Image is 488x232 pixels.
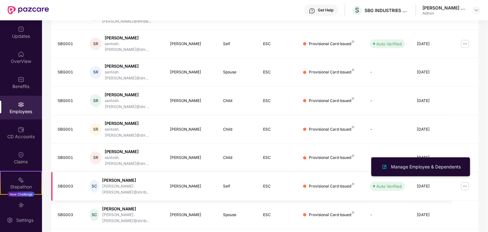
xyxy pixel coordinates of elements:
[7,217,13,223] img: svg+xml;base64,PHN2ZyBpZD0iU2V0dGluZy0yMHgyMCIgeG1sbnM9Imh0dHA6Ly93d3cudzMub3JnLzIwMDAvc3ZnIiB3aW...
[417,212,447,218] div: [DATE]
[102,212,160,224] div: [PERSON_NAME].[PERSON_NAME]@shrib...
[365,58,412,87] td: -
[102,183,160,195] div: [PERSON_NAME].[PERSON_NAME]@shrib...
[18,76,24,83] img: svg+xml;base64,PHN2ZyBpZD0iQmVuZWZpdHMiIHhtbG5zPSJodHRwOi8vd3d3LnczLm9yZy8yMDAwL3N2ZyIgd2lkdGg9Ij...
[18,26,24,32] img: svg+xml;base64,PHN2ZyBpZD0iVXBkYXRlZCIgeG1sbnM9Imh0dHA6Ly93d3cudzMub3JnLzIwMDAvc3ZnIiB3aWR0aD0iMj...
[58,41,80,47] div: SBG001
[8,192,34,197] div: New Challenge
[352,211,354,214] img: svg+xml;base64,PHN2ZyB4bWxucz0iaHR0cDovL3d3dy53My5vcmcvMjAwMC9zdmciIHdpZHRoPSI4IiBoZWlnaHQ9IjgiIH...
[90,38,101,50] div: SR
[263,212,293,218] div: ESC
[355,6,359,14] span: S
[223,98,253,104] div: Child
[90,123,101,136] div: SR
[263,126,293,133] div: ESC
[422,11,467,16] div: Admin
[365,144,412,172] td: -
[417,183,447,189] div: [DATE]
[170,155,213,161] div: [PERSON_NAME]
[223,212,253,218] div: Spouse
[417,126,447,133] div: [DATE]
[170,212,213,218] div: [PERSON_NAME]
[18,51,24,58] img: svg+xml;base64,PHN2ZyBpZD0iSG9tZSIgeG1sbnM9Imh0dHA6Ly93d3cudzMub3JnLzIwMDAvc3ZnIiB3aWR0aD0iMjAiIG...
[105,63,159,69] div: [PERSON_NAME]
[352,40,354,43] img: svg+xml;base64,PHN2ZyB4bWxucz0iaHR0cDovL3d3dy53My5vcmcvMjAwMC9zdmciIHdpZHRoPSI4IiBoZWlnaHQ9IjgiIH...
[417,69,447,75] div: [DATE]
[365,115,412,144] td: -
[309,98,354,104] div: Provisional Card Issued
[90,208,99,221] div: SC
[417,41,447,47] div: [DATE]
[105,155,159,167] div: santosh.[PERSON_NAME]@shr...
[309,183,354,189] div: Provisional Card Issued
[102,177,160,183] div: [PERSON_NAME]
[309,155,354,161] div: Provisional Card Issued
[352,126,354,128] img: svg+xml;base64,PHN2ZyB4bWxucz0iaHR0cDovL3d3dy53My5vcmcvMjAwMC9zdmciIHdpZHRoPSI4IiBoZWlnaHQ9IjgiIH...
[223,155,253,161] div: Child
[460,181,470,191] img: manageButton
[309,212,354,218] div: Provisional Card Issued
[376,41,402,47] div: Auto Verified
[381,163,388,171] img: svg+xml;base64,PHN2ZyB4bWxucz0iaHR0cDovL3d3dy53My5vcmcvMjAwMC9zdmciIHhtbG5zOnhsaW5rPSJodHRwOi8vd3...
[352,154,354,157] img: svg+xml;base64,PHN2ZyB4bWxucz0iaHR0cDovL3d3dy53My5vcmcvMjAwMC9zdmciIHdpZHRoPSI4IiBoZWlnaHQ9IjgiIH...
[352,97,354,100] img: svg+xml;base64,PHN2ZyB4bWxucz0iaHR0cDovL3d3dy53My5vcmcvMjAwMC9zdmciIHdpZHRoPSI4IiBoZWlnaHQ9IjgiIH...
[90,94,101,107] div: SR
[14,217,35,223] div: Settings
[460,39,470,49] img: manageButton
[309,41,354,47] div: Provisional Card Issued
[223,69,253,75] div: Spouse
[105,98,159,110] div: santosh.[PERSON_NAME]@shr...
[90,152,101,164] div: SR
[417,155,447,161] div: [DATE]
[170,98,213,104] div: [PERSON_NAME]
[309,69,354,75] div: Provisional Card Issued
[58,69,80,75] div: SBG001
[105,149,159,155] div: [PERSON_NAME]
[58,98,80,104] div: SBG001
[58,126,80,133] div: SBG001
[422,5,467,11] div: [PERSON_NAME] Dummy login
[58,155,80,161] div: SBG001
[309,8,315,14] img: svg+xml;base64,PHN2ZyBpZD0iSGVscC0zMngzMiIgeG1sbnM9Imh0dHA6Ly93d3cudzMub3JnLzIwMDAvc3ZnIiB3aWR0aD...
[18,177,24,183] img: svg+xml;base64,PHN2ZyB4bWxucz0iaHR0cDovL3d3dy53My5vcmcvMjAwMC9zdmciIHdpZHRoPSIyMSIgaGVpZ2h0PSIyMC...
[105,69,159,81] div: santosh.[PERSON_NAME]@shr...
[105,120,159,126] div: [PERSON_NAME]
[18,152,24,158] img: svg+xml;base64,PHN2ZyBpZD0iQ2xhaW0iIHhtbG5zPSJodHRwOi8vd3d3LnczLm9yZy8yMDAwL3N2ZyIgd2lkdGg9IjIwIi...
[365,87,412,115] td: -
[263,155,293,161] div: ESC
[90,180,99,193] div: SC
[223,41,253,47] div: Self
[170,41,213,47] div: [PERSON_NAME]
[376,183,402,189] div: Auto Verified
[8,6,49,14] img: New Pazcare Logo
[263,98,293,104] div: ESC
[170,69,213,75] div: [PERSON_NAME]
[170,126,213,133] div: [PERSON_NAME]
[105,41,159,53] div: santosh.[PERSON_NAME]@shr...
[263,183,293,189] div: ESC
[365,201,412,229] td: -
[474,8,479,13] img: svg+xml;base64,PHN2ZyBpZD0iRHJvcGRvd24tMzJ4MzIiIHhtbG5zPSJodHRwOi8vd3d3LnczLm9yZy8yMDAwL3N2ZyIgd2...
[170,183,213,189] div: [PERSON_NAME]
[90,66,101,79] div: SR
[223,126,253,133] div: Child
[318,8,333,13] div: Get Help
[58,183,80,189] div: SBG003
[18,202,24,208] img: svg+xml;base64,PHN2ZyBpZD0iRW5kb3JzZW1lbnRzIiB4bWxucz0iaHR0cDovL3d3dy53My5vcmcvMjAwMC9zdmciIHdpZH...
[390,163,462,170] div: Manage Employee & Dependents
[223,183,253,189] div: Self
[352,69,354,71] img: svg+xml;base64,PHN2ZyB4bWxucz0iaHR0cDovL3d3dy53My5vcmcvMjAwMC9zdmciIHdpZHRoPSI4IiBoZWlnaHQ9IjgiIH...
[18,101,24,108] img: svg+xml;base64,PHN2ZyBpZD0iRW1wbG95ZWVzIiB4bWxucz0iaHR0cDovL3d3dy53My5vcmcvMjAwMC9zdmciIHdpZHRoPS...
[417,98,447,104] div: [DATE]
[263,41,293,47] div: ESC
[105,92,159,98] div: [PERSON_NAME]
[102,206,160,212] div: [PERSON_NAME]
[263,69,293,75] div: ESC
[18,126,24,133] img: svg+xml;base64,PHN2ZyBpZD0iQ0RfQWNjb3VudHMiIGRhdGEtbmFtZT0iQ0QgQWNjb3VudHMiIHhtbG5zPSJodHRwOi8vd3...
[309,126,354,133] div: Provisional Card Issued
[105,35,159,41] div: [PERSON_NAME]
[1,184,41,190] div: Stepathon
[105,126,159,139] div: santosh.[PERSON_NAME]@shr...
[58,212,80,218] div: SBG003
[365,7,409,13] div: SBG INDUSTRIES PRIVATE LIMITED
